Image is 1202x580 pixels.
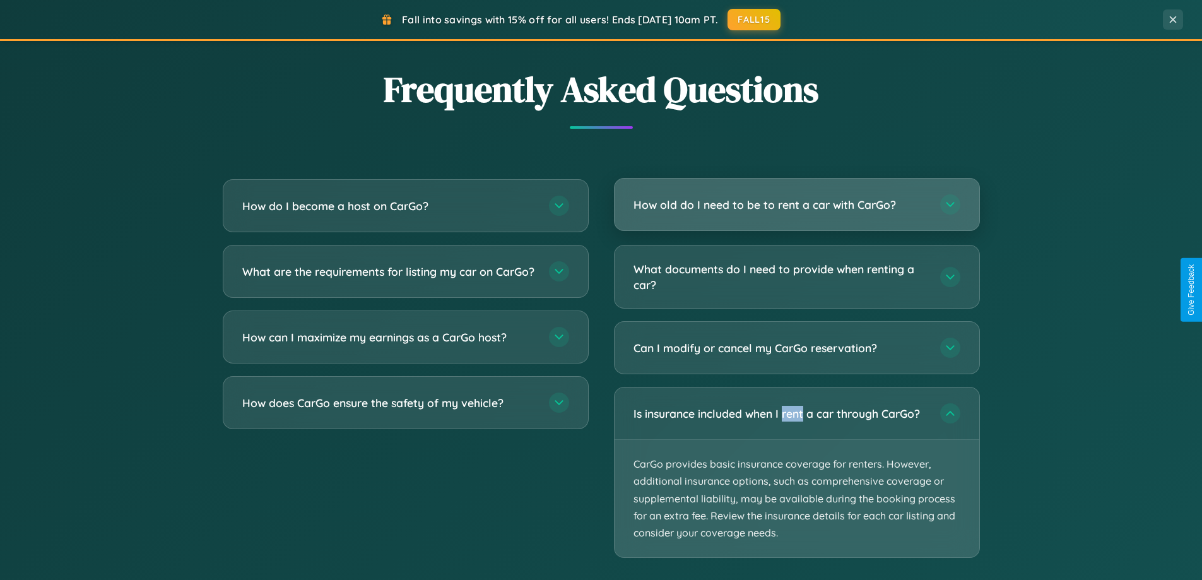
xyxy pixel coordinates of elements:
[1187,264,1196,316] div: Give Feedback
[242,395,536,411] h3: How does CarGo ensure the safety of my vehicle?
[633,340,928,356] h3: Can I modify or cancel my CarGo reservation?
[615,440,979,557] p: CarGo provides basic insurance coverage for renters. However, additional insurance options, such ...
[728,9,781,30] button: FALL15
[633,261,928,292] h3: What documents do I need to provide when renting a car?
[633,197,928,213] h3: How old do I need to be to rent a car with CarGo?
[242,329,536,345] h3: How can I maximize my earnings as a CarGo host?
[402,13,718,26] span: Fall into savings with 15% off for all users! Ends [DATE] 10am PT.
[633,406,928,422] h3: Is insurance included when I rent a car through CarGo?
[223,65,980,114] h2: Frequently Asked Questions
[242,198,536,214] h3: How do I become a host on CarGo?
[242,264,536,280] h3: What are the requirements for listing my car on CarGo?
